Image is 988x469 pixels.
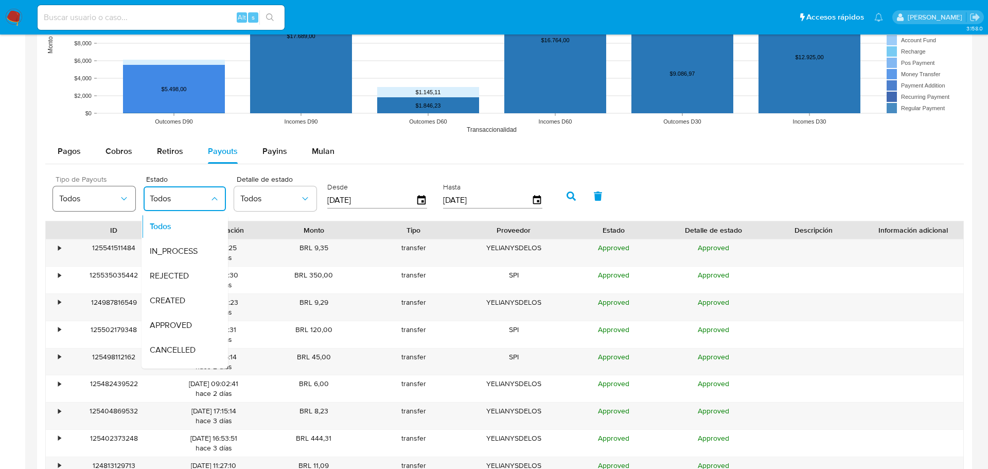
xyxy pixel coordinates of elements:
[806,12,864,23] span: Accesos rápidos
[908,12,966,22] p: nicolas.tyrkiel@mercadolibre.com
[238,12,246,22] span: Alt
[38,11,285,24] input: Buscar usuario o caso...
[966,24,983,32] span: 3.158.0
[252,12,255,22] span: s
[969,12,980,23] a: Salir
[259,10,280,25] button: search-icon
[874,13,883,22] a: Notificaciones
